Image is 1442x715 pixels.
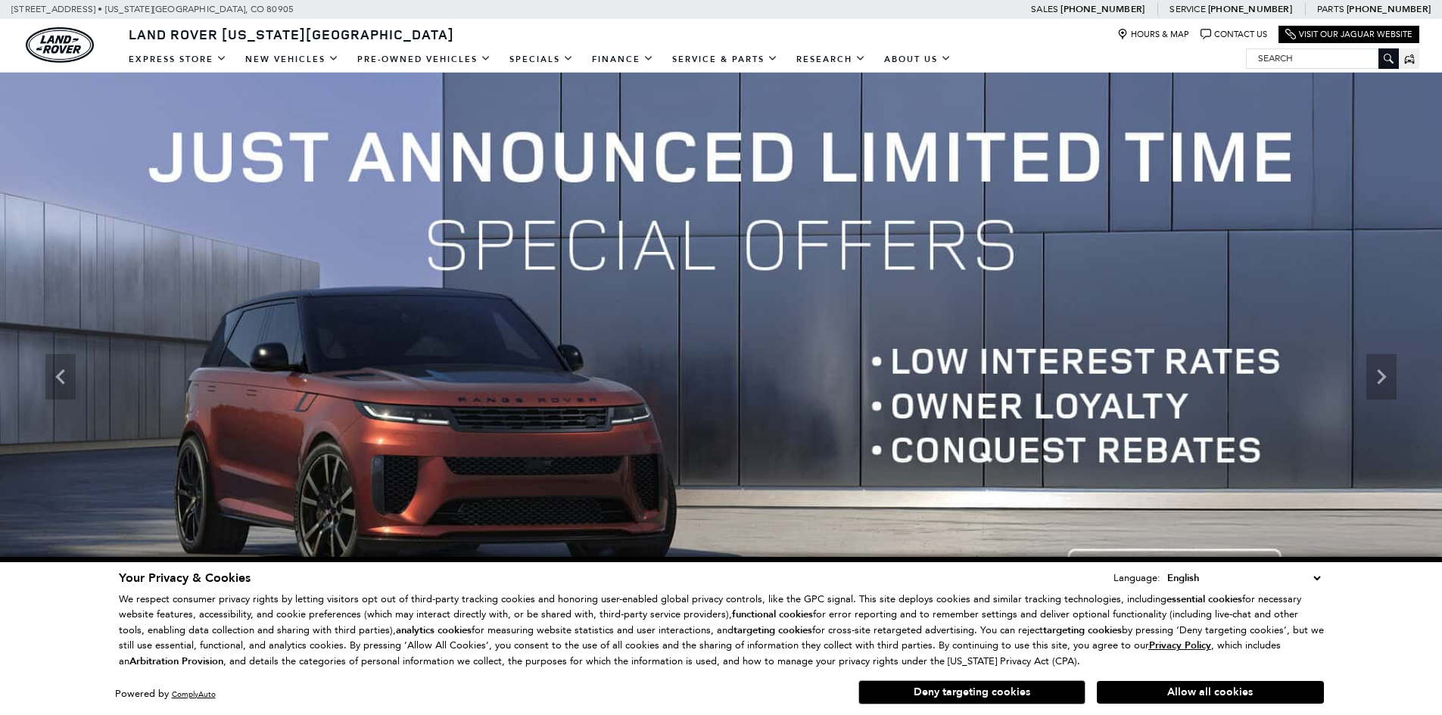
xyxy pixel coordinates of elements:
a: Research [787,46,875,73]
nav: Main Navigation [120,46,961,73]
a: EXPRESS STORE [120,46,236,73]
div: Previous [45,354,76,399]
strong: targeting cookies [733,623,812,637]
button: Deny targeting cookies [858,680,1085,704]
select: Language Select [1163,570,1324,586]
a: [PHONE_NUMBER] [1208,3,1292,15]
a: Visit Our Jaguar Website [1285,29,1412,40]
strong: targeting cookies [1043,623,1122,637]
a: Specials [500,46,583,73]
span: Service [1169,4,1205,14]
span: Sales [1031,4,1058,14]
a: [STREET_ADDRESS] • [US_STATE][GEOGRAPHIC_DATA], CO 80905 [11,4,294,14]
a: Land Rover [US_STATE][GEOGRAPHIC_DATA] [120,25,463,43]
button: Allow all cookies [1097,681,1324,704]
a: ComplyAuto [172,689,216,699]
a: [PHONE_NUMBER] [1347,3,1431,15]
u: Privacy Policy [1149,639,1211,652]
input: Search [1247,49,1398,67]
p: We respect consumer privacy rights by letting visitors opt out of third-party tracking cookies an... [119,592,1324,670]
a: Finance [583,46,663,73]
a: Hours & Map [1117,29,1189,40]
a: Service & Parts [663,46,787,73]
div: Next [1366,354,1397,399]
a: [PHONE_NUMBER] [1060,3,1145,15]
a: Privacy Policy [1149,639,1211,651]
strong: Arbitration Provision [129,654,223,668]
a: About Us [875,46,961,73]
div: Language: [1113,573,1160,583]
strong: functional cookies [732,608,813,621]
a: Pre-Owned Vehicles [348,46,500,73]
strong: analytics cookies [396,623,472,637]
a: land-rover [26,27,94,63]
a: New Vehicles [236,46,348,73]
a: Contact Us [1201,29,1267,40]
div: Powered by [115,689,216,699]
span: Parts [1317,4,1344,14]
strong: essential cookies [1166,592,1242,606]
img: Land Rover [26,27,94,63]
span: Your Privacy & Cookies [119,570,251,586]
span: Land Rover [US_STATE][GEOGRAPHIC_DATA] [129,25,454,43]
